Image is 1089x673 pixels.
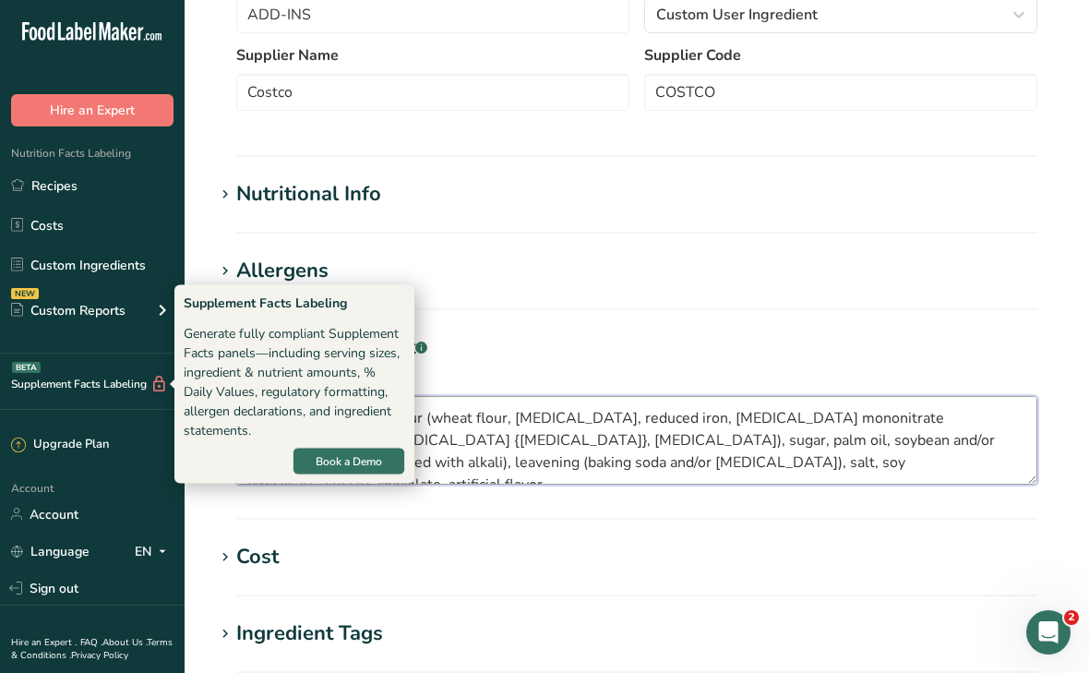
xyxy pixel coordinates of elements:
[11,301,126,320] div: Custom Reports
[184,324,405,440] div: Generate fully compliant Supplement Facts panels—including serving sizes, ingredient & nutrient a...
[135,540,174,562] div: EN
[236,44,629,66] label: Supplier Name
[80,636,102,649] a: FAQ .
[656,4,818,26] span: Custom User Ingredient
[11,535,90,568] a: Language
[184,294,405,313] div: Supplement Facts Labeling
[11,288,39,299] div: NEW
[102,636,147,649] a: About Us .
[11,636,173,662] a: Terms & Conditions .
[12,362,41,373] div: BETA
[644,44,1037,66] label: Supplier Code
[236,619,383,649] div: Ingredient Tags
[236,542,279,572] div: Cost
[1026,610,1071,655] iframe: Intercom live chat
[644,74,1037,111] input: Type your supplier code here
[236,256,329,286] div: Allergens
[11,636,77,649] a: Hire an Expert .
[236,74,629,111] input: Type your supplier name here
[236,179,381,210] div: Nutritional Info
[11,94,174,126] button: Hire an Expert
[316,453,382,470] span: Book a Demo
[11,436,109,454] div: Upgrade Plan
[293,448,405,475] button: Book a Demo
[1064,610,1079,625] span: 2
[71,649,128,662] a: Privacy Policy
